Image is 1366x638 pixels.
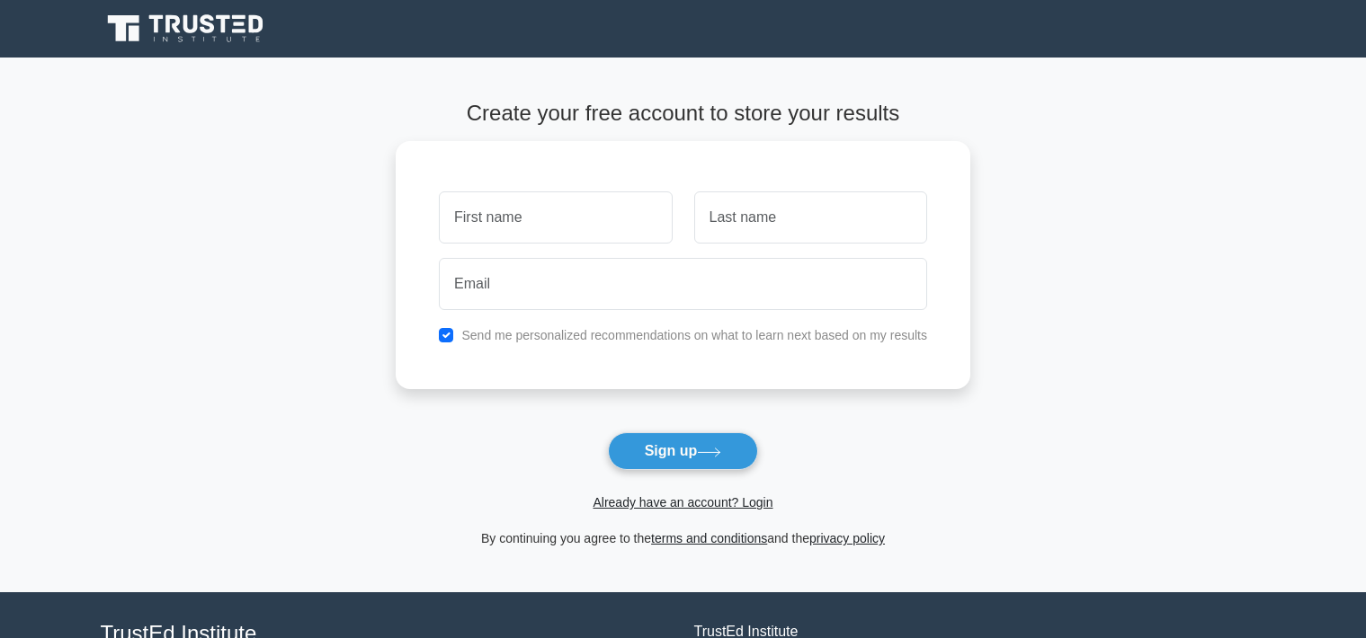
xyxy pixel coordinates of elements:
[809,531,885,545] a: privacy policy
[608,432,759,470] button: Sign up
[593,495,772,510] a: Already have an account? Login
[439,258,927,310] input: Email
[651,531,767,545] a: terms and conditions
[385,527,981,549] div: By continuing you agree to the and the
[461,328,927,342] label: Send me personalized recommendations on what to learn next based on my results
[396,101,970,127] h4: Create your free account to store your results
[694,191,927,244] input: Last name
[439,191,672,244] input: First name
